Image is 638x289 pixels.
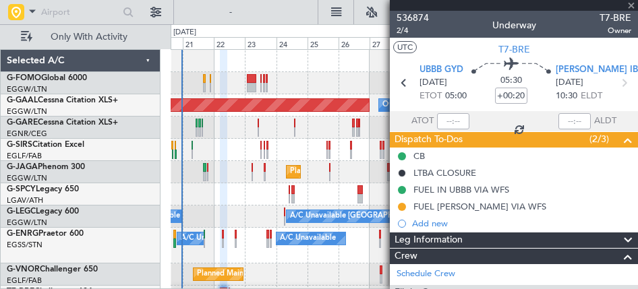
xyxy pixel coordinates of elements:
a: G-LEGCLegacy 600 [7,207,79,216]
span: Crew [395,249,417,264]
span: 2/4 [397,25,429,36]
input: Airport [41,2,119,22]
div: Add new [412,218,631,229]
div: [DATE] [173,27,196,38]
span: G-SIRS [7,141,32,149]
span: ALDT [594,115,616,128]
span: G-GARE [7,119,38,127]
a: EGLF/FAB [7,151,42,161]
button: Only With Activity [15,26,146,48]
span: 10:30 [556,90,577,103]
a: G-SIRSCitation Excel [7,141,84,149]
span: G-ENRG [7,230,38,238]
a: Schedule Crew [397,267,455,281]
a: EGGW/LTN [7,106,47,117]
div: A/C Unavailable [GEOGRAPHIC_DATA] ([GEOGRAPHIC_DATA]) [290,206,509,226]
span: 05:00 [445,90,467,103]
a: EGGW/LTN [7,84,47,94]
div: 24 [277,37,308,49]
div: 25 [308,37,339,49]
div: 21 [183,37,214,49]
span: Owner [600,25,631,36]
span: [DATE] [556,76,583,90]
span: G-VNOR [7,265,40,274]
div: 26 [339,37,370,49]
span: Dispatch To-Dos [395,132,463,148]
a: G-JAGAPhenom 300 [7,163,85,171]
span: (2/3) [589,132,609,146]
div: 22 [214,37,245,49]
span: UBBB GYD [419,63,463,77]
div: Underway [492,18,536,32]
a: LGAV/ATH [7,195,43,205]
div: FUEL IN UBBB VIA WFS [413,184,509,195]
div: Planned Maint [GEOGRAPHIC_DATA] ([GEOGRAPHIC_DATA]) [290,162,502,182]
span: T7-BRE [600,11,631,25]
button: UTC [393,41,417,53]
div: LTBA CLOSURE [413,167,476,179]
span: ETOT [419,90,442,103]
a: EGNR/CEG [7,129,47,139]
a: G-GAALCessna Citation XLS+ [7,96,118,104]
div: 23 [245,37,276,49]
span: Only With Activity [35,32,142,42]
a: EGGW/LTN [7,218,47,228]
div: A/C Unavailable [GEOGRAPHIC_DATA] (Stansted) [181,228,352,249]
div: 27 [370,37,401,49]
span: Leg Information [395,232,463,248]
span: G-GAAL [7,96,38,104]
a: G-ENRGPraetor 600 [7,230,84,238]
a: EGSS/STN [7,240,42,250]
div: CB [413,150,425,162]
span: G-LEGC [7,207,36,216]
a: G-VNORChallenger 650 [7,265,98,274]
span: G-SPCY [7,185,36,193]
div: FUEL [PERSON_NAME] VIA WFS [413,201,546,212]
span: ELDT [581,90,602,103]
span: ATOT [411,115,434,128]
div: Planned Maint [GEOGRAPHIC_DATA] ([GEOGRAPHIC_DATA]) [197,264,409,284]
span: 536874 [397,11,429,25]
span: T7-BRE [498,42,530,57]
a: G-FOMOGlobal 6000 [7,74,87,82]
a: EGGW/LTN [7,173,47,183]
div: A/C Unavailable [280,228,336,249]
div: Owner [382,95,405,115]
span: G-FOMO [7,74,41,82]
span: [DATE] [419,76,447,90]
span: G-JAGA [7,163,38,171]
a: EGLF/FAB [7,276,42,286]
span: 05:30 [500,74,522,88]
a: G-GARECessna Citation XLS+ [7,119,118,127]
a: G-SPCYLegacy 650 [7,185,79,193]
